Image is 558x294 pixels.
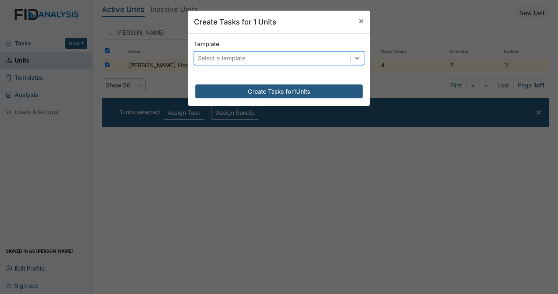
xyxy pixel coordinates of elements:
[194,16,276,27] h5: Create Tasks for 1 Units
[358,15,364,26] span: ×
[194,39,219,48] label: Template
[352,11,370,31] button: Close
[198,54,245,63] div: Select a template
[195,84,363,98] button: Create Tasks for1Units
